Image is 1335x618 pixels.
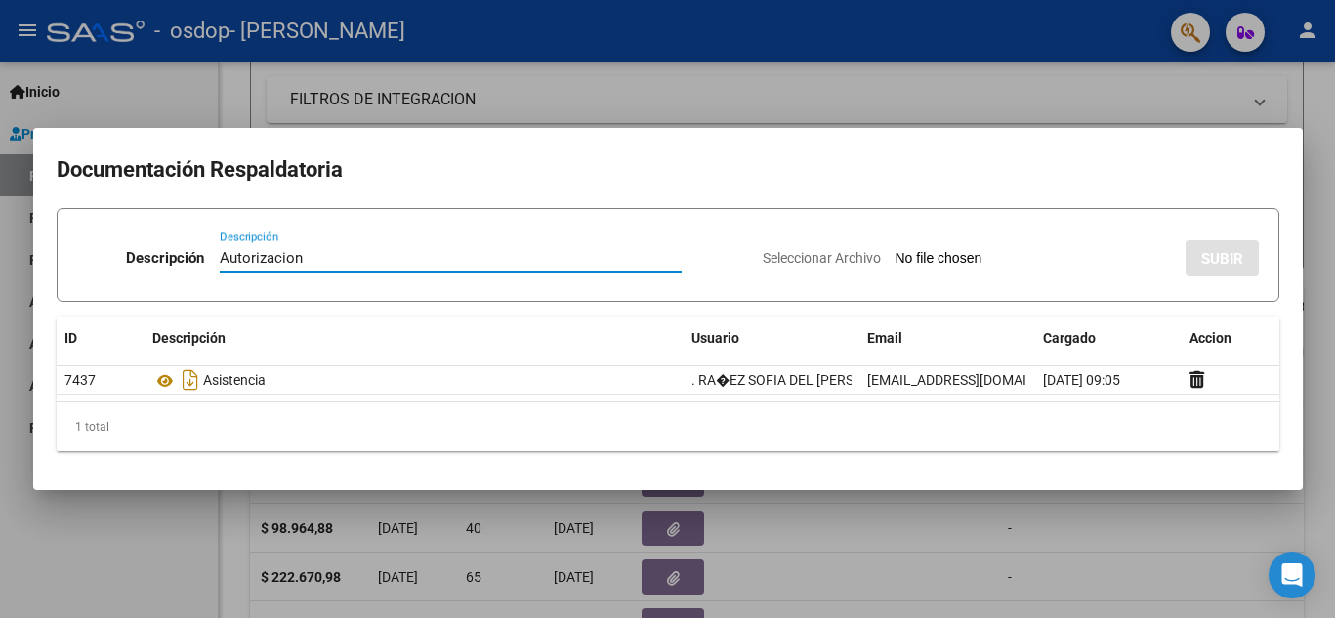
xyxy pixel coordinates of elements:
datatable-header-cell: Usuario [684,317,859,359]
span: Seleccionar Archivo [763,250,881,266]
datatable-header-cell: Accion [1182,317,1279,359]
span: SUBIR [1201,250,1243,268]
span: [DATE] 09:05 [1043,372,1120,388]
div: Open Intercom Messenger [1269,552,1315,598]
datatable-header-cell: Cargado [1035,317,1182,359]
i: Descargar documento [178,364,203,395]
span: 7437 [64,372,96,388]
span: ID [64,330,77,346]
datatable-header-cell: Email [859,317,1035,359]
div: Asistencia [152,364,676,395]
span: [EMAIL_ADDRESS][DOMAIN_NAME] [867,372,1084,388]
span: Email [867,330,902,346]
datatable-header-cell: ID [57,317,145,359]
span: Cargado [1043,330,1096,346]
div: 1 total [57,402,1279,451]
span: Descripción [152,330,226,346]
h2: Documentación Respaldatoria [57,151,1279,188]
button: SUBIR [1186,240,1259,276]
datatable-header-cell: Descripción [145,317,684,359]
span: . RA�EZ SOFIA DEL [PERSON_NAME] [691,372,921,388]
span: Accion [1189,330,1231,346]
p: Descripción [126,247,204,269]
span: Usuario [691,330,739,346]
